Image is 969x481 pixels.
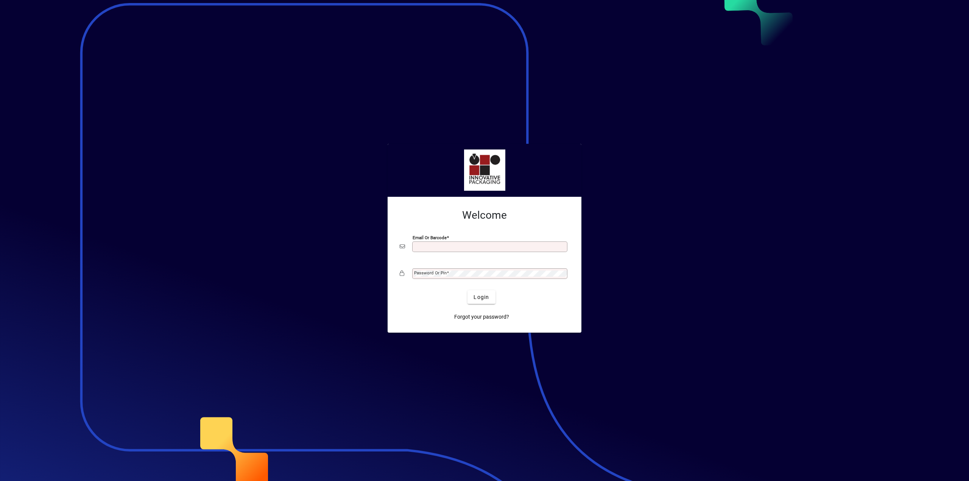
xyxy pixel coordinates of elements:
[414,270,447,276] mat-label: Password or Pin
[413,235,447,240] mat-label: Email or Barcode
[454,313,509,321] span: Forgot your password?
[400,209,569,222] h2: Welcome
[451,310,512,324] a: Forgot your password?
[467,290,495,304] button: Login
[474,293,489,301] span: Login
